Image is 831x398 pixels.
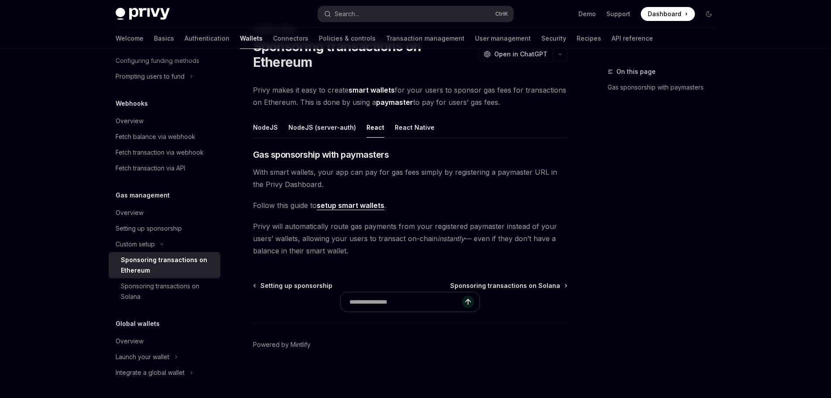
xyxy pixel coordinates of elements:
[109,113,220,129] a: Overview
[116,116,144,126] div: Overview
[116,71,185,82] div: Prompting users to fund
[109,145,220,160] a: Fetch transaction via webhook
[109,221,220,236] a: Setting up sponsorship
[253,220,568,257] span: Privy will automatically route gas payments from your registered paymaster instead of your users’...
[116,132,195,142] div: Fetch balance via webhook
[577,28,601,49] a: Recipes
[450,281,567,290] a: Sponsoring transactions on Solana
[116,98,148,109] h5: Webhooks
[349,86,395,94] strong: smart wallets
[494,50,547,59] span: Open in ChatGPT
[612,28,653,49] a: API reference
[116,208,144,218] div: Overview
[450,281,560,290] span: Sponsoring transactions on Solana
[260,281,332,290] span: Setting up sponsorship
[116,8,170,20] img: dark logo
[395,117,434,138] button: React Native
[648,10,681,18] span: Dashboard
[495,10,508,17] span: Ctrl K
[116,223,182,234] div: Setting up sponsorship
[109,278,220,305] a: Sponsoring transactions on Solana
[116,163,185,173] div: Fetch transaction via API
[273,28,308,49] a: Connectors
[438,234,465,243] em: instantly
[109,252,220,278] a: Sponsoring transactions on Ethereum
[253,340,311,349] a: Powered by Mintlify
[608,80,723,94] a: Gas sponsorship with paymasters
[376,98,413,107] a: paymaster
[462,296,474,308] button: Send message
[121,255,215,276] div: Sponsoring transactions on Ethereum
[317,201,384,210] a: setup smart wallets
[702,7,716,21] button: Toggle dark mode
[641,7,695,21] a: Dashboard
[116,367,185,378] div: Integrate a global wallet
[109,160,220,176] a: Fetch transaction via API
[253,38,475,70] h1: Sponsoring transactions on Ethereum
[109,333,220,349] a: Overview
[253,84,568,108] span: Privy makes it easy to create for your users to sponsor gas fees for transactions on Ethereum. Th...
[116,318,160,329] h5: Global wallets
[116,28,144,49] a: Welcome
[366,117,384,138] button: React
[185,28,229,49] a: Authentication
[386,28,465,49] a: Transaction management
[116,190,170,201] h5: Gas management
[253,149,389,161] span: Gas sponsorship with paymasters
[154,28,174,49] a: Basics
[109,129,220,145] a: Fetch balance via webhook
[578,10,596,18] a: Demo
[240,28,263,49] a: Wallets
[319,28,376,49] a: Policies & controls
[335,9,359,19] div: Search...
[475,28,531,49] a: User management
[616,66,656,77] span: On this page
[109,205,220,221] a: Overview
[288,117,356,138] button: NodeJS (server-auth)
[253,117,278,138] button: NodeJS
[253,199,568,211] span: Follow this guide to .
[116,336,144,346] div: Overview
[606,10,630,18] a: Support
[121,281,215,302] div: Sponsoring transactions on Solana
[318,6,513,22] button: Search...CtrlK
[116,239,155,249] div: Custom setup
[478,47,553,62] button: Open in ChatGPT
[116,147,204,158] div: Fetch transaction via webhook
[541,28,566,49] a: Security
[253,166,568,190] span: With smart wallets, your app can pay for gas fees simply by registering a paymaster URL in the Pr...
[116,352,169,362] div: Launch your wallet
[254,281,332,290] a: Setting up sponsorship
